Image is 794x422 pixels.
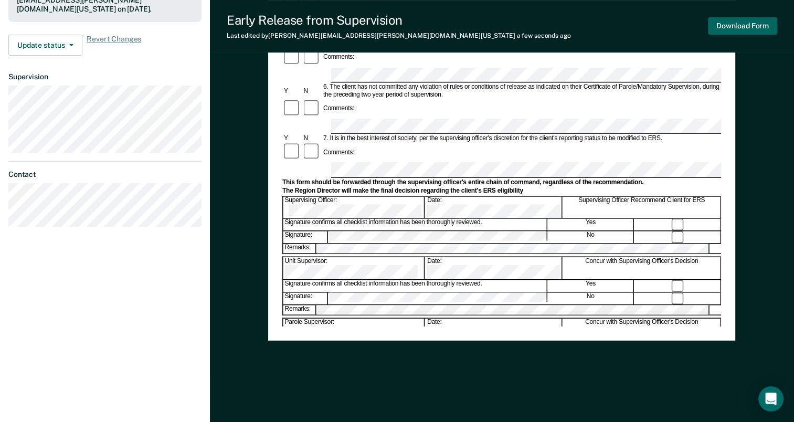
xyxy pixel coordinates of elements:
div: 6. The client has not committed any violation of rules or conditions of release as indicated on t... [322,83,721,99]
div: Remarks: [283,305,317,314]
div: Comments: [322,149,356,156]
div: Comments: [322,54,356,61]
div: 7. It is in the best interest of society, per the supervising officer's discretion for the client... [322,134,721,142]
div: Y [282,134,302,142]
div: Last edited by [PERSON_NAME][EMAIL_ADDRESS][PERSON_NAME][DOMAIN_NAME][US_STATE] [227,32,571,39]
div: Early Release from Supervision [227,13,571,28]
div: Signature confirms all checklist information has been thoroughly reviewed. [283,280,547,292]
span: Revert Changes [87,35,141,56]
div: The Region Director will make the final decision regarding the client's ERS eligibility [282,187,721,195]
div: Yes [548,219,634,230]
div: Signature confirms all checklist information has been thoroughly reviewed. [283,219,547,230]
div: Parole Supervisor: [283,319,425,341]
div: Concur with Supervising Officer's Decision [563,257,721,279]
div: Y [282,87,302,95]
dt: Contact [8,170,202,179]
div: Yes [548,280,634,292]
div: Comments: [322,105,356,113]
span: a few seconds ago [517,32,571,39]
div: No [548,293,634,304]
dt: Supervision [8,72,202,81]
button: Download Form [708,17,777,35]
div: Remarks: [283,244,317,254]
div: Open Intercom Messenger [758,386,784,412]
div: Date: [426,257,562,279]
div: Supervising Officer: [283,196,425,218]
button: Update status [8,35,82,56]
div: This form should be forwarded through the supervising officer's entire chain of command, regardle... [282,178,721,186]
div: Signature: [283,231,328,243]
div: No [548,231,634,243]
div: N [302,87,322,95]
div: N [302,134,322,142]
div: Supervising Officer Recommend Client for ERS [563,196,721,218]
div: Date: [426,196,562,218]
div: Date: [426,319,562,341]
div: Signature: [283,293,328,304]
div: Unit Supervisor: [283,257,425,279]
div: Concur with Supervising Officer's Decision [563,319,721,341]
